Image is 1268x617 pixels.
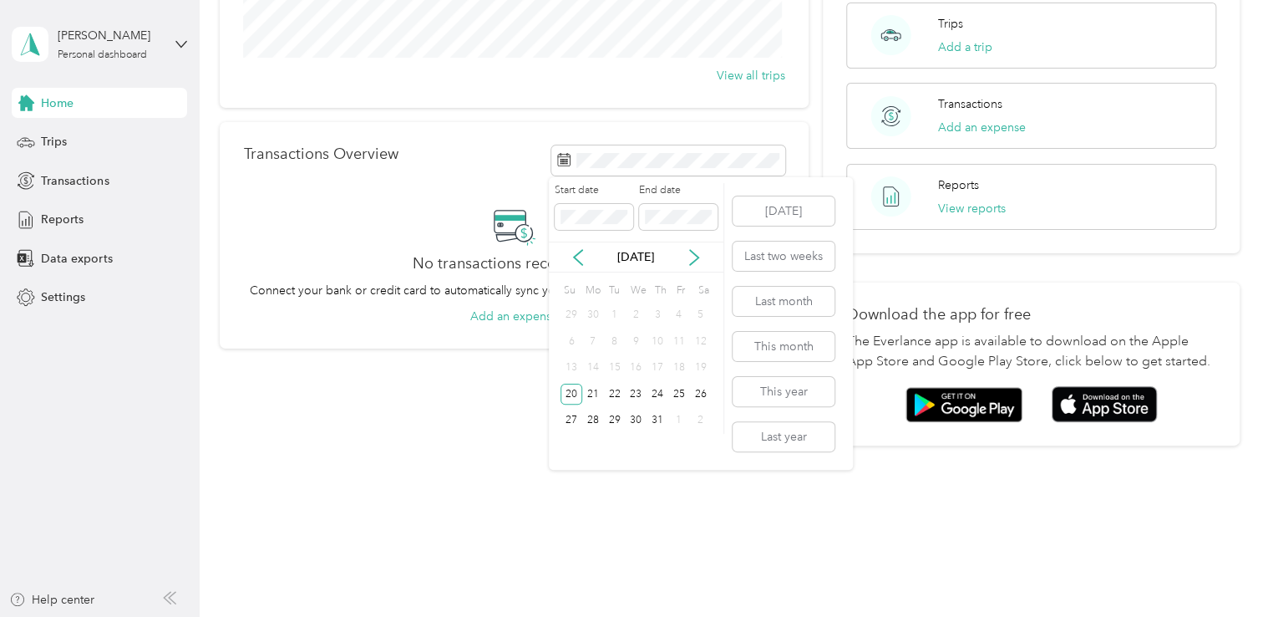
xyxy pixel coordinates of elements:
[647,410,668,431] div: 31
[689,331,711,352] div: 12
[560,331,582,352] div: 6
[938,119,1026,136] button: Add an expense
[601,248,671,266] p: [DATE]
[689,305,711,326] div: 5
[938,200,1006,217] button: View reports
[9,591,94,609] button: Help center
[652,278,668,302] div: Th
[695,278,711,302] div: Sa
[58,27,162,44] div: [PERSON_NAME]
[41,133,67,150] span: Trips
[1052,386,1157,422] img: App store
[41,288,85,306] span: Settings
[733,287,834,316] button: Last month
[560,305,582,326] div: 29
[647,331,668,352] div: 10
[560,384,582,405] div: 20
[647,305,668,326] div: 3
[413,255,616,273] h2: No transactions recorded yet
[625,384,647,405] div: 23
[1174,523,1268,617] iframe: Everlance-gr Chat Button Frame
[41,211,84,228] span: Reports
[604,331,626,352] div: 8
[604,305,626,326] div: 1
[582,410,604,431] div: 28
[846,332,1215,372] p: The Everlance app is available to download on the Apple App Store and Google Play Store, click be...
[674,278,690,302] div: Fr
[938,95,1002,113] p: Transactions
[470,308,558,325] button: Add an expense
[560,358,582,379] div: 13
[560,278,576,302] div: Su
[560,410,582,431] div: 27
[604,410,626,431] div: 29
[625,358,647,379] div: 16
[733,377,834,406] button: This year
[627,278,647,302] div: We
[733,242,834,271] button: Last two weeks
[733,422,834,451] button: Last year
[938,15,963,33] p: Trips
[905,387,1022,422] img: Google play
[689,384,711,405] div: 26
[647,358,668,379] div: 17
[604,358,626,379] div: 15
[668,358,690,379] div: 18
[639,183,718,198] label: End date
[625,331,647,352] div: 9
[243,145,398,163] p: Transactions Overview
[689,410,711,431] div: 2
[606,278,621,302] div: Tu
[846,306,1215,324] p: Download the app for free
[668,384,690,405] div: 25
[733,332,834,361] button: This month
[41,250,112,268] span: Data exports
[668,305,690,326] div: 4
[41,172,109,190] span: Transactions
[604,384,626,405] div: 22
[647,384,668,405] div: 24
[733,196,834,226] button: [DATE]
[582,358,604,379] div: 14
[582,331,604,352] div: 7
[625,305,647,326] div: 2
[625,410,647,431] div: 30
[938,176,979,194] p: Reports
[58,50,147,60] div: Personal dashboard
[41,94,74,112] span: Home
[717,67,785,84] button: View all trips
[689,358,711,379] div: 19
[582,305,604,326] div: 30
[582,384,604,405] div: 21
[668,331,690,352] div: 11
[555,183,633,198] label: Start date
[668,410,690,431] div: 1
[938,38,992,56] button: Add a trip
[582,278,601,302] div: Mo
[250,282,779,299] p: Connect your bank or credit card to automatically sync your expenses, or manually add an expense.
